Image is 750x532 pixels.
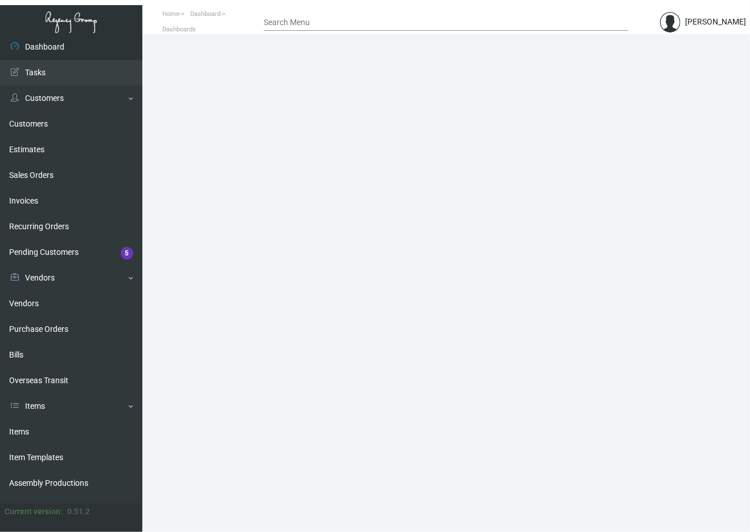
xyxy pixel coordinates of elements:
[162,10,179,18] span: Home
[5,506,63,518] div: Current version:
[190,10,220,18] span: Dashboard
[162,26,196,33] span: Dashboards
[660,12,681,33] img: admin@bootstrapmaster.com
[67,506,90,518] div: 0.51.2
[685,16,746,28] div: [PERSON_NAME]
